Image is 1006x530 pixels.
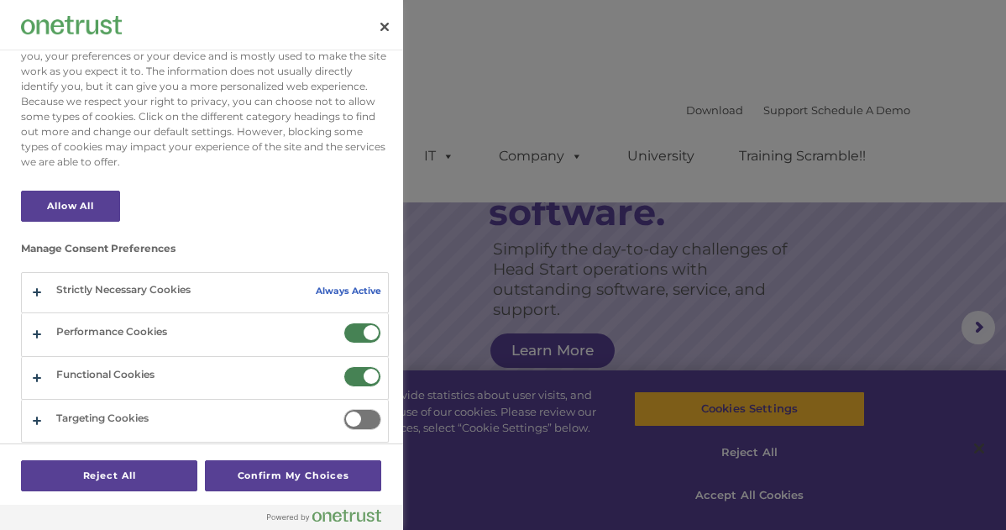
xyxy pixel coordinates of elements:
[205,460,381,491] button: Confirm My Choices
[21,16,122,34] img: Company Logo
[21,8,122,42] div: Company Logo
[21,18,389,170] div: When you visit any website, it may store or retrieve information on your browser, mostly in the f...
[267,509,395,530] a: Powered by OneTrust Opens in a new Tab
[267,509,381,522] img: Powered by OneTrust Opens in a new Tab
[21,243,389,263] h3: Manage Consent Preferences
[21,191,120,222] button: Allow All
[21,460,197,491] button: Reject All
[366,8,403,45] button: Close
